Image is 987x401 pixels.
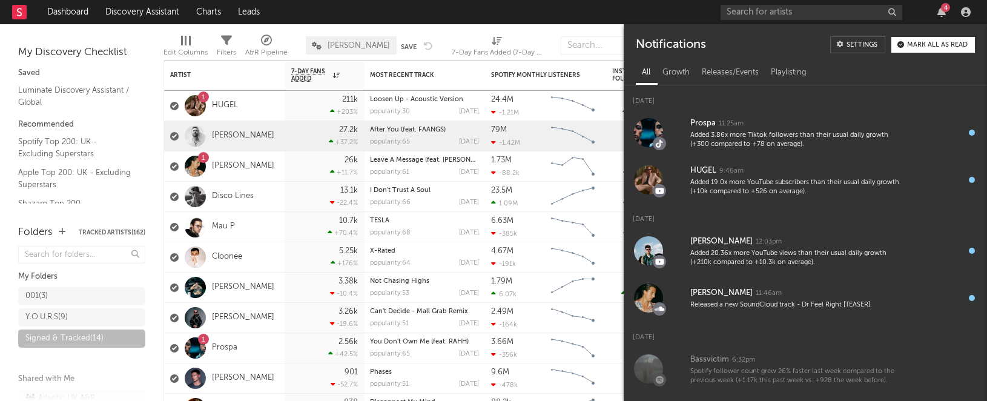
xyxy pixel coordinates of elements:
a: Prospa [212,343,237,353]
a: Y.O.U.R.S(9) [18,308,145,326]
div: -356k [491,351,517,359]
svg: Chart title [546,333,600,363]
div: 4.67M [491,247,513,255]
button: Undo the changes to the current view. [424,40,433,51]
input: Search for folders... [18,246,145,263]
div: 26k [345,156,358,164]
a: After You (feat. FAANGS) [370,127,446,133]
div: [DATE] [459,290,479,297]
div: [DATE] [459,199,479,206]
a: Luminate Discovery Assistant / Global [18,84,133,108]
div: -88.2k [491,169,520,177]
svg: Chart title [546,91,600,121]
a: I Don't Trust A Soul [370,187,431,194]
div: popularity: 51 [370,320,409,327]
div: [DATE] [459,381,479,388]
div: Signed & Tracked ( 14 ) [25,331,104,346]
div: ( ) [622,108,673,116]
div: -22.4 % [330,199,358,207]
div: 79M [491,126,507,134]
a: [PERSON_NAME]12:03pmAdded 20.36x more YouTube views than their usual daily growth (+210k compared... [624,227,987,274]
div: +176 % [331,259,358,267]
div: -52.7 % [331,380,358,388]
a: [PERSON_NAME] [212,131,274,141]
div: [DATE] [624,322,987,345]
div: Can't Decide - Mall Grab Remix [370,308,479,315]
div: Loosen Up - Acoustic Version [370,96,479,103]
a: X-Rated [370,248,395,254]
a: [PERSON_NAME] [212,282,274,293]
a: [PERSON_NAME] [212,373,274,383]
div: Folders [18,225,53,240]
a: Loosen Up - Acoustic Version [370,96,463,103]
div: [DATE] [459,320,479,327]
svg: Chart title [546,212,600,242]
div: My Discovery Checklist [18,45,145,60]
a: TESLA [370,217,389,224]
div: [DATE] [459,230,479,236]
a: Signed & Tracked(14) [18,330,145,348]
button: Tracked Artists(162) [79,230,145,236]
div: popularity: 68 [370,230,411,236]
div: Bassvictim [690,353,729,367]
a: Mau P [212,222,235,232]
div: -385k [491,230,517,237]
div: 7-Day Fans Added (7-Day Fans Added) [452,45,543,60]
div: Playlisting [765,62,813,83]
a: Settings [830,36,885,53]
div: 1.73M [491,156,512,164]
div: 3.26k [338,308,358,316]
div: Prospa [690,116,716,131]
a: Phases [370,369,392,376]
div: ( ) [623,168,673,176]
div: 1.79M [491,277,512,285]
div: Added 20.36x more YouTube views than their usual daily growth (+210k compared to +10.3k on average). [690,249,903,268]
div: Saved [18,66,145,81]
div: Phases [370,369,479,376]
div: popularity: 30 [370,108,410,115]
button: Mark all as read [891,37,975,53]
a: 001(3) [18,287,145,305]
div: popularity: 51 [370,381,409,388]
a: Cloonee [212,252,242,262]
a: Shazam Top 200: [GEOGRAPHIC_DATA] [18,197,133,222]
div: 11:46am [756,289,782,298]
div: After You (feat. FAANGS) [370,127,479,133]
a: Spotify Top 200: UK - Excluding Superstars [18,135,133,160]
div: My Folders [18,270,145,284]
div: Instagram Followers [612,68,655,82]
svg: Chart title [546,151,600,182]
div: 7-Day Fans Added (7-Day Fans Added) [452,30,543,65]
div: 211k [342,96,358,104]
svg: Chart title [546,242,600,273]
div: Growth [656,62,696,83]
div: 6:32pm [732,356,755,365]
div: -191k [491,260,516,268]
div: HUGEL [690,164,716,178]
div: Shared with Me [18,372,145,386]
a: Bassvictim6:32pmSpotify follower count grew 26% faster last week compared to the previous week (+... [624,345,987,393]
div: You Don't Own Me (feat. RAHH) [370,339,479,345]
div: [DATE] [624,204,987,227]
a: Disco Lines [212,191,254,202]
div: 13.1k [340,187,358,194]
div: +70.4 % [328,229,358,237]
div: Not Chasing Highs [370,278,479,285]
div: Filters [217,45,236,60]
svg: Chart title [546,182,600,212]
div: -19.6 % [330,320,358,328]
div: popularity: 61 [370,169,409,176]
div: -1.21M [491,108,519,116]
a: HUGEL [212,101,238,111]
div: 3.38k [338,277,358,285]
div: [DATE] [459,169,479,176]
div: ( ) [621,290,673,297]
div: [PERSON_NAME] [690,234,753,249]
div: A&R Pipeline [245,45,288,60]
div: [DATE] [459,139,479,145]
div: Spotify Monthly Listeners [491,71,582,79]
div: -1.42M [491,139,520,147]
button: 4 [937,7,946,17]
div: Y.O.U.R.S ( 9 ) [25,310,68,325]
div: 9.6M [491,368,509,376]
